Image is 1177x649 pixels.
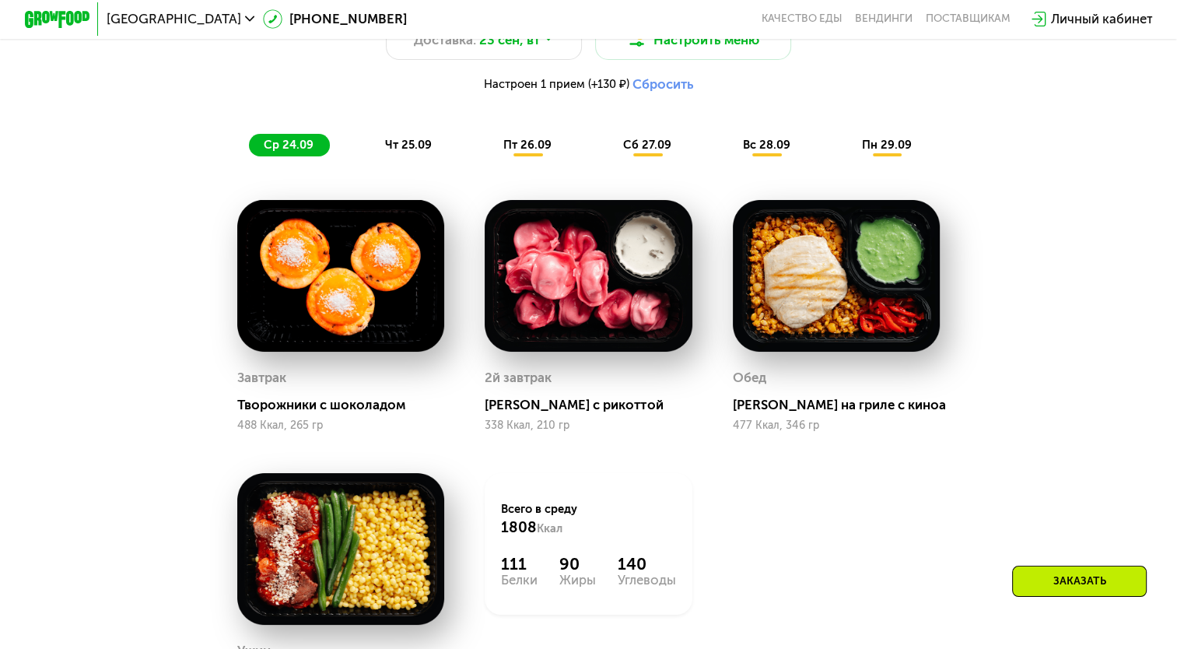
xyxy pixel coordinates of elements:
[107,12,241,26] span: [GEOGRAPHIC_DATA]
[414,30,476,50] span: Доставка:
[559,574,596,587] div: Жиры
[761,12,842,26] a: Качество еды
[501,501,675,537] div: Всего в среду
[237,419,444,432] div: 488 Ккал, 265 гр
[501,518,537,536] span: 1808
[559,554,596,574] div: 90
[618,554,676,574] div: 140
[926,12,1011,26] div: поставщикам
[479,30,540,50] span: 23 сен, вт
[855,12,913,26] a: Вендинги
[1012,566,1147,597] div: Заказать
[237,366,286,391] div: Завтрак
[485,366,552,391] div: 2й завтрак
[483,79,629,90] span: Настроен 1 прием (+130 ₽)
[733,419,940,432] div: 477 Ккал, 346 гр
[623,138,671,152] span: сб 27.09
[595,21,791,60] button: Настроить меню
[1050,9,1152,29] div: Личный кабинет
[501,574,538,587] div: Белки
[263,9,407,29] a: [PHONE_NUMBER]
[385,138,432,152] span: чт 25.09
[632,76,693,93] button: Сбросить
[537,521,562,535] span: Ккал
[503,138,552,152] span: пт 26.09
[264,138,314,152] span: ср 24.09
[485,397,705,413] div: [PERSON_NAME] с рикоттой
[733,397,953,413] div: [PERSON_NAME] на гриле с киноа
[485,419,692,432] div: 338 Ккал, 210 гр
[862,138,912,152] span: пн 29.09
[743,138,790,152] span: вс 28.09
[501,554,538,574] div: 111
[733,366,766,391] div: Обед
[618,574,676,587] div: Углеводы
[237,397,457,413] div: Творожники с шоколадом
